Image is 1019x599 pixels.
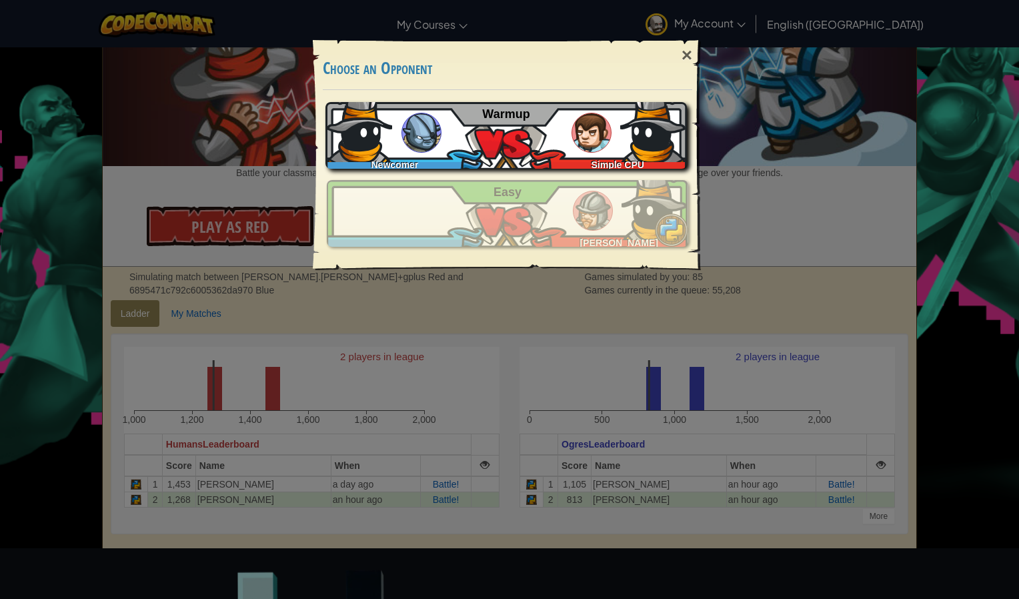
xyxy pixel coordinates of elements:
a: [PERSON_NAME] [327,180,688,247]
img: ogres_ladder_tutorial.png [401,113,441,153]
div: × [672,36,702,75]
a: NewcomerSimple CPU [327,102,688,169]
span: Simple CPU [592,159,644,170]
span: Newcomer [371,159,419,170]
img: humans_ladder_tutorial.png [572,113,612,153]
span: Warmup [482,107,530,121]
img: ydwmskAAAAGSURBVAMA1zIdaJYLXsYAAAAASUVORK5CYII= [622,173,688,240]
span: [PERSON_NAME] [580,237,658,248]
span: Easy [493,185,522,199]
img: ydwmskAAAAGSURBVAMA1zIdaJYLXsYAAAAASUVORK5CYII= [325,95,392,162]
img: humans_ladder_easy.png [573,191,613,231]
h3: Choose an Opponent [323,59,692,77]
img: ydwmskAAAAGSURBVAMA1zIdaJYLXsYAAAAASUVORK5CYII= [620,95,687,162]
